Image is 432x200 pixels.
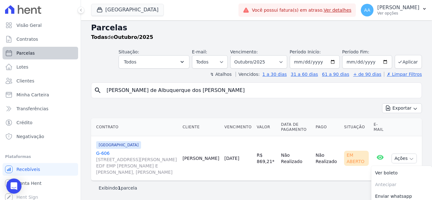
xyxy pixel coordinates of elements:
th: Vencimento [222,118,254,136]
button: AA [PERSON_NAME] Ver opções [356,1,432,19]
p: de [91,33,153,41]
button: Exportar [382,103,422,113]
a: Ver detalhes [324,8,352,13]
th: Pago [313,118,342,136]
a: Conta Hent [3,177,78,190]
a: + de 90 dias [353,72,381,77]
a: Contratos [3,33,78,45]
th: E-mail [371,118,389,136]
a: Visão Geral [3,19,78,32]
span: Antecipar [371,179,432,191]
a: 61 a 90 dias [322,72,349,77]
p: Ver opções [377,11,419,16]
a: ✗ Limpar Filtros [384,72,422,77]
input: Buscar por nome do lote ou do cliente [103,84,419,97]
span: Minha Carteira [16,92,49,98]
label: Vencimento: [230,49,258,54]
label: E-mail: [192,49,207,54]
th: Situação [342,118,371,136]
span: Todos [124,58,136,66]
span: Lotes [16,64,28,70]
span: [GEOGRAPHIC_DATA] [96,141,141,149]
a: G-606[STREET_ADDRESS][PERSON_NAME] EDF EMP [PERSON_NAME] E [PERSON_NAME], [PERSON_NAME] [96,150,177,175]
td: R$ 869,21 [254,136,279,181]
a: [DATE] [224,156,239,161]
button: Ações [392,154,417,163]
span: Conta Hent [16,180,41,186]
a: Transferências [3,102,78,115]
a: Clientes [3,75,78,87]
span: [STREET_ADDRESS][PERSON_NAME] EDF EMP [PERSON_NAME] E [PERSON_NAME], [PERSON_NAME] [96,156,177,175]
strong: Todas [91,34,108,40]
th: Data de Pagamento [279,118,313,136]
span: Crédito [16,119,33,126]
a: Recebíveis [3,163,78,176]
p: Exibindo parcela [99,185,137,191]
b: 1 [118,185,121,191]
th: Valor [254,118,279,136]
td: Não Realizado [313,136,342,181]
a: Lotes [3,61,78,73]
div: Open Intercom Messenger [6,179,22,194]
a: Crédito [3,116,78,129]
button: Todos [119,55,189,69]
span: Você possui fatura(s) em atraso. [252,7,351,14]
th: Contrato [91,118,180,136]
button: Aplicar [395,55,422,69]
span: Contratos [16,36,38,42]
label: Vencidos: [236,72,260,77]
strong: Outubro/2025 [114,34,153,40]
button: [GEOGRAPHIC_DATA] [91,4,164,16]
th: Cliente [180,118,222,136]
td: Não Realizado [279,136,313,181]
p: [PERSON_NAME] [377,4,419,11]
h2: Parcelas [91,22,422,33]
a: Ver boleto [371,167,432,179]
span: Visão Geral [16,22,42,28]
a: Parcelas [3,47,78,59]
span: Recebíveis [16,166,40,173]
span: Negativação [16,133,44,140]
a: Negativação [3,130,78,143]
a: 1 a 30 dias [262,72,287,77]
div: Plataformas [5,153,76,161]
span: Parcelas [16,50,35,56]
label: Situação: [119,49,139,54]
label: Período Fim: [342,49,392,55]
i: search [94,87,102,94]
label: Período Inicío: [290,49,321,54]
span: Transferências [16,106,48,112]
div: Em Aberto [344,151,369,166]
td: [PERSON_NAME] [180,136,222,181]
a: Minha Carteira [3,88,78,101]
span: Clientes [16,78,34,84]
a: 31 a 60 dias [291,72,318,77]
span: AA [364,8,370,12]
label: ↯ Atalhos [210,72,231,77]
